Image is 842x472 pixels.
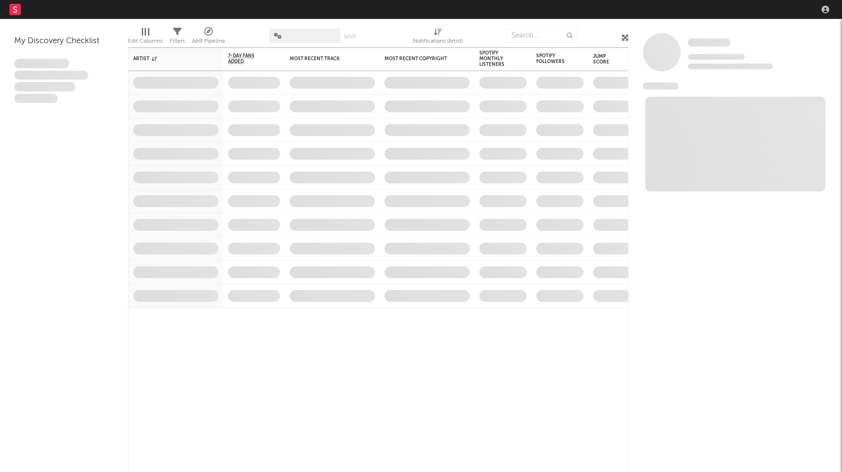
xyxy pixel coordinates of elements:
[14,94,58,103] span: Aliquam viverra
[228,53,266,64] span: 7-Day Fans Added
[192,24,225,51] div: A&R Pipeline
[688,64,773,69] span: 0 fans last week
[133,56,204,62] div: Artist
[506,28,577,43] input: Search...
[128,36,163,47] div: Edit Columns
[413,36,463,47] div: Notifications (Artist)
[413,24,463,51] div: Notifications (Artist)
[14,71,88,80] span: Integer aliquet in purus et
[170,36,185,47] div: Filters
[344,34,356,39] button: Save
[384,56,456,62] div: Most Recent Copyright
[290,56,361,62] div: Most Recent Track
[192,36,225,47] div: A&R Pipeline
[128,24,163,51] div: Edit Columns
[688,54,745,60] span: Tracking Since: [DATE]
[14,82,75,91] span: Praesent ac interdum
[536,53,569,64] div: Spotify Followers
[14,36,114,47] div: My Discovery Checklist
[593,54,617,65] div: Jump Score
[688,38,731,47] a: Some Artist
[688,38,731,46] span: Some Artist
[170,24,185,51] div: Filters
[479,50,513,67] div: Spotify Monthly Listeners
[14,59,69,68] span: Lorem ipsum dolor
[643,82,678,90] span: News Feed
